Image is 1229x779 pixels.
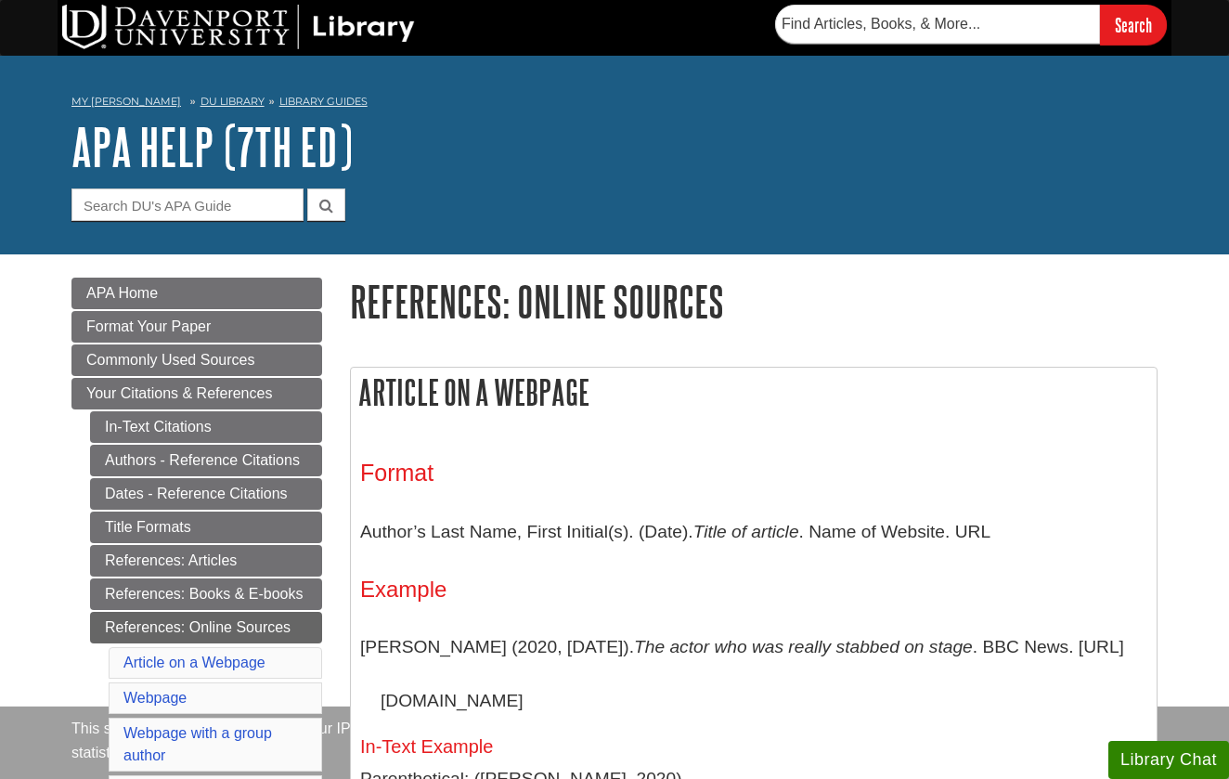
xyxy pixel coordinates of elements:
a: My [PERSON_NAME] [71,94,181,110]
a: Library Guides [279,95,368,108]
form: Searches DU Library's articles, books, and more [775,5,1167,45]
i: The actor who was really stabbed on stage [634,637,973,656]
a: Webpage with a group author [123,725,272,763]
a: References: Articles [90,545,322,577]
h4: Example [360,578,1147,602]
a: References: Books & E-books [90,578,322,610]
span: Commonly Used Sources [86,352,254,368]
a: Title Formats [90,512,322,543]
a: Article on a Webpage [123,655,265,670]
span: Format Your Paper [86,318,211,334]
a: APA Help (7th Ed) [71,118,353,175]
p: Author’s Last Name, First Initial(s). (Date). . Name of Website. URL [360,505,1147,559]
a: Your Citations & References [71,378,322,409]
a: Webpage [123,690,187,706]
a: DU Library [201,95,265,108]
a: Authors - Reference Citations [90,445,322,476]
a: APA Home [71,278,322,309]
input: Find Articles, Books, & More... [775,5,1100,44]
span: APA Home [86,285,158,301]
a: Format Your Paper [71,311,322,343]
h3: Format [360,460,1147,487]
nav: breadcrumb [71,89,1158,119]
i: Title of article [693,522,799,541]
h1: References: Online Sources [350,278,1158,325]
button: Library Chat [1108,741,1229,779]
a: Dates - Reference Citations [90,478,322,510]
h2: Article on a Webpage [351,368,1157,417]
a: In-Text Citations [90,411,322,443]
p: [PERSON_NAME] (2020, [DATE]). . BBC News. [URL][DOMAIN_NAME] [360,620,1147,727]
a: Commonly Used Sources [71,344,322,376]
h5: In-Text Example [360,736,1147,757]
input: Search [1100,5,1167,45]
span: Your Citations & References [86,385,272,401]
a: References: Online Sources [90,612,322,643]
input: Search DU's APA Guide [71,188,304,221]
img: DU Library [62,5,415,49]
